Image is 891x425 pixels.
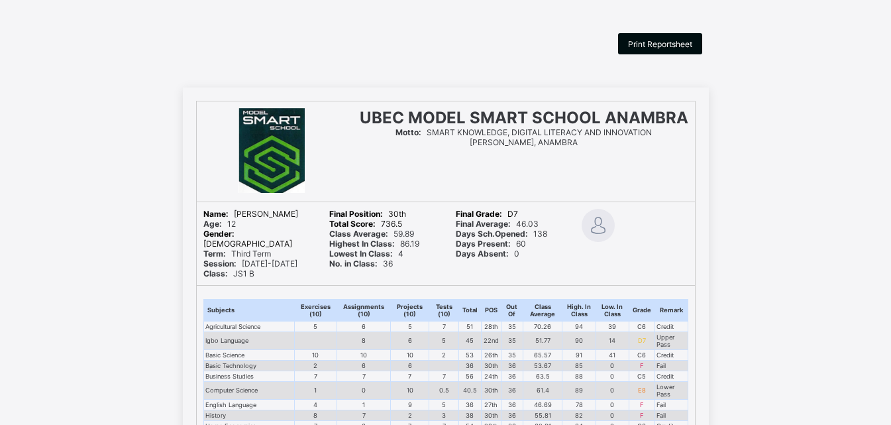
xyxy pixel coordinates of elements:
span: Third Term [203,249,271,259]
th: Projects (10) [391,299,429,321]
td: 36 [501,399,523,410]
td: 1 [337,399,390,410]
span: SMART KNOWLEDGE, DIGITAL LITERACY AND INNOVATION [395,127,652,137]
span: [DATE]-[DATE] [203,259,297,269]
td: 0 [596,399,629,410]
td: Credit [655,349,688,360]
b: Age: [203,219,222,229]
td: 63.5 [523,371,562,381]
td: 6 [337,321,390,332]
th: Assignments (10) [337,299,390,321]
td: Credit [655,371,688,381]
td: F [629,399,655,410]
b: No. in Class: [329,259,378,269]
td: 30th [481,381,501,399]
span: Print Reportsheet [628,39,692,49]
td: Computer Science [203,381,294,399]
td: Upper Pass [655,332,688,349]
th: Exercises (10) [294,299,337,321]
td: 61.4 [523,381,562,399]
td: 7 [294,371,337,381]
td: 35 [501,332,523,349]
td: 53 [458,349,481,360]
td: 22nd [481,332,501,349]
th: Low. In Class [596,299,629,321]
span: D7 [456,209,518,219]
span: 36 [329,259,393,269]
b: Class: [203,269,228,278]
td: 7 [429,371,458,381]
span: 736.5 [329,219,402,229]
td: 36 [458,399,481,410]
th: Total [458,299,481,321]
td: 65.57 [523,349,562,360]
td: 36 [501,410,523,420]
th: Class Average [523,299,562,321]
td: English Language [203,399,294,410]
td: Business Studies [203,371,294,381]
span: [DEMOGRAPHIC_DATA] [203,229,292,249]
td: 8 [294,410,337,420]
td: 9 [391,399,429,410]
td: 0 [596,371,629,381]
b: Final Grade: [456,209,502,219]
td: 6 [391,360,429,371]
td: 41 [596,349,629,360]
td: 40.5 [458,381,481,399]
span: 12 [203,219,236,229]
b: Name: [203,209,229,219]
span: 138 [456,229,547,239]
td: F [629,360,655,371]
td: Fail [655,410,688,420]
td: 88 [562,371,596,381]
td: 8 [337,332,390,349]
td: C6 [629,321,655,332]
span: 46.03 [456,219,539,229]
td: 35 [501,349,523,360]
td: 4 [294,399,337,410]
span: 59.89 [329,229,414,239]
td: 30th [481,360,501,371]
td: 7 [337,371,390,381]
th: Subjects [203,299,294,321]
td: 30th [481,410,501,420]
td: 7 [391,371,429,381]
td: 36 [501,360,523,371]
td: 26th [481,349,501,360]
td: 39 [596,321,629,332]
td: D7 [629,332,655,349]
th: High. In Class [562,299,596,321]
td: 45 [458,332,481,349]
td: Fail [655,399,688,410]
th: Grade [629,299,655,321]
td: 10 [391,381,429,399]
td: 78 [562,399,596,410]
b: Days Present: [456,239,511,249]
td: 14 [596,332,629,349]
td: 46.69 [523,399,562,410]
td: 6 [391,332,429,349]
span: 86.19 [329,239,419,249]
th: Remark [655,299,688,321]
td: 89 [562,381,596,399]
td: 0 [596,360,629,371]
td: 0.5 [429,381,458,399]
b: Gender: [203,229,235,239]
b: Total Score: [329,219,376,229]
td: E8 [629,381,655,399]
td: 3 [429,410,458,420]
td: 36 [458,360,481,371]
td: 51 [458,321,481,332]
td: 7 [429,321,458,332]
td: 10 [294,349,337,360]
td: 1 [294,381,337,399]
td: 55.81 [523,410,562,420]
td: 90 [562,332,596,349]
td: 28th [481,321,501,332]
td: 2 [429,349,458,360]
span: JS1 B [203,269,254,278]
td: 5 [294,321,337,332]
th: Tests (10) [429,299,458,321]
td: Basic Technology [203,360,294,371]
td: 10 [391,349,429,360]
